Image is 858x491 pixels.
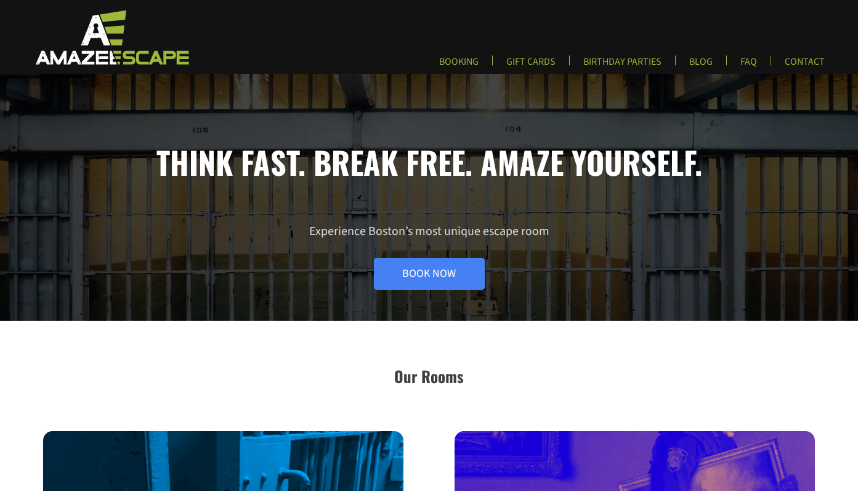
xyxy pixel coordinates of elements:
[43,223,816,290] p: Experience Boston’s most unique escape room
[43,143,816,180] h1: Think fast. Break free. Amaze yourself.
[429,56,488,76] a: BOOKING
[20,9,202,65] img: Escape Room Game in Boston Area
[374,258,485,290] a: Book Now
[775,56,835,76] a: CONTACT
[496,56,565,76] a: GIFT CARDS
[731,56,767,76] a: FAQ
[573,56,671,76] a: BIRTHDAY PARTIES
[679,56,722,76] a: BLOG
